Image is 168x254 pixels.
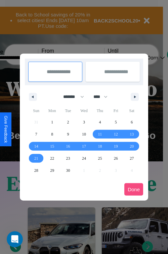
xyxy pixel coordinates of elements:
[114,152,118,164] span: 26
[83,116,85,128] span: 3
[44,164,60,176] button: 29
[28,140,44,152] button: 14
[34,164,38,176] span: 28
[99,116,101,128] span: 4
[66,140,70,152] span: 16
[60,140,76,152] button: 16
[67,128,69,140] span: 9
[130,152,134,164] span: 27
[92,140,108,152] button: 18
[66,164,70,176] span: 30
[50,140,54,152] span: 15
[28,128,44,140] button: 7
[50,152,54,164] span: 22
[44,128,60,140] button: 8
[60,164,76,176] button: 30
[82,140,86,152] span: 17
[98,152,102,164] span: 25
[60,105,76,116] span: Tue
[92,105,108,116] span: Thu
[34,152,38,164] span: 21
[124,116,140,128] button: 6
[92,116,108,128] button: 4
[76,152,92,164] button: 24
[76,116,92,128] button: 3
[66,152,70,164] span: 23
[108,116,124,128] button: 5
[3,116,8,143] div: Give Feedback
[130,140,134,152] span: 20
[114,128,118,140] span: 12
[124,140,140,152] button: 20
[28,105,44,116] span: Sun
[108,140,124,152] button: 19
[35,128,37,140] span: 7
[108,105,124,116] span: Fri
[7,231,23,247] iframe: Intercom live chat
[124,183,143,196] button: Done
[76,105,92,116] span: Wed
[130,128,134,140] span: 13
[67,116,69,128] span: 2
[115,116,117,128] span: 5
[44,152,60,164] button: 22
[44,116,60,128] button: 1
[60,128,76,140] button: 9
[76,128,92,140] button: 10
[98,128,102,140] span: 11
[131,116,133,128] span: 6
[51,128,53,140] span: 8
[124,152,140,164] button: 27
[98,140,102,152] span: 18
[44,105,60,116] span: Mon
[34,140,38,152] span: 14
[51,116,53,128] span: 1
[50,164,54,176] span: 29
[76,140,92,152] button: 17
[60,116,76,128] button: 2
[60,152,76,164] button: 23
[114,140,118,152] span: 19
[124,128,140,140] button: 13
[44,140,60,152] button: 15
[28,164,44,176] button: 28
[108,128,124,140] button: 12
[82,152,86,164] span: 24
[92,152,108,164] button: 25
[124,105,140,116] span: Sat
[28,152,44,164] button: 21
[92,128,108,140] button: 11
[82,128,86,140] span: 10
[108,152,124,164] button: 26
